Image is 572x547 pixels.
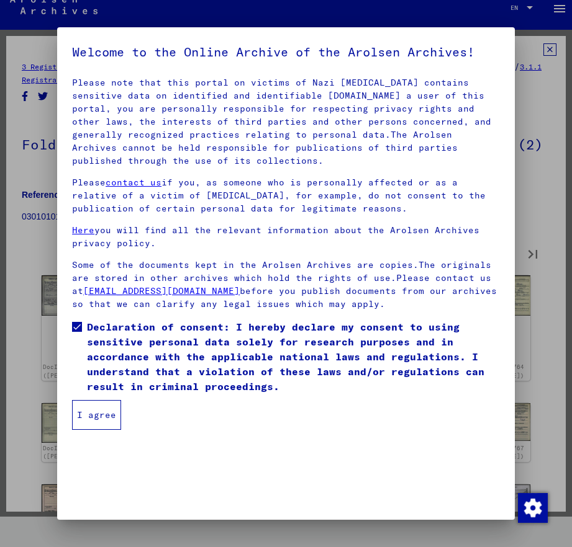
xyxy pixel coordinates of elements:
[517,492,547,522] div: Change consent
[106,177,161,188] a: contact us
[72,259,500,311] p: Some of the documents kept in the Arolsen Archives are copies.The originals are stored in other a...
[72,224,500,250] p: you will find all the relevant information about the Arolsen Archives privacy policy.
[72,400,121,430] button: I agree
[72,225,94,236] a: Here
[72,42,500,62] h5: Welcome to the Online Archive of the Arolsen Archives!
[518,493,548,523] img: Change consent
[72,76,500,167] p: Please note that this portal on victims of Nazi [MEDICAL_DATA] contains sensitive data on identif...
[83,285,240,296] a: [EMAIL_ADDRESS][DOMAIN_NAME]
[72,176,500,215] p: Please if you, as someone who is personally affected or as a relative of a victim of [MEDICAL_DAT...
[87,319,500,394] span: Declaration of consent: I hereby declare my consent to using sensitive personal data solely for r...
